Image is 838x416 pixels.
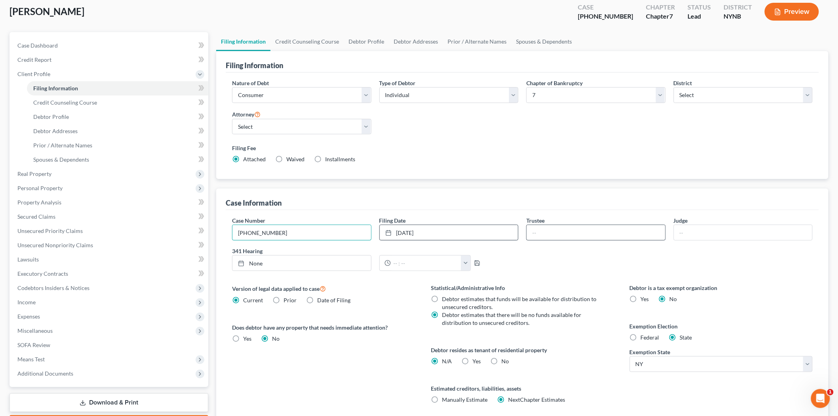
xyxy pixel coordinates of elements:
span: N/A [442,358,452,364]
a: Credit Counseling Course [270,32,344,51]
div: [PHONE_NUMBER] [578,12,633,21]
span: Secured Claims [17,213,55,220]
div: Case Information [226,198,282,208]
label: Type of Debtor [379,79,416,87]
span: Debtor Profile [33,113,69,120]
iframe: Intercom live chat [811,389,830,408]
span: Spouses & Dependents [33,156,89,163]
label: Exemption Election [630,322,813,330]
div: Lead [688,12,711,21]
span: Credit Counseling Course [33,99,97,106]
span: 7 [669,12,673,20]
span: Federal [641,334,659,341]
a: Debtor Profile [344,32,389,51]
span: Credit Report [17,56,51,63]
button: Preview [765,3,819,21]
label: Debtor is a tax exempt organization [630,284,813,292]
span: Yes [243,335,251,342]
a: Filing Information [216,32,270,51]
span: Yes [641,296,649,302]
span: Income [17,299,36,305]
a: Prior / Alternate Names [443,32,511,51]
input: -- : -- [391,256,462,271]
label: Trustee [526,216,545,225]
span: Expenses [17,313,40,320]
span: Debtor estimates that funds will be available for distribution to unsecured creditors. [442,296,596,310]
label: Version of legal data applied to case [232,284,415,293]
span: Date of Filing [317,297,350,303]
a: Secured Claims [11,210,208,224]
input: -- [527,225,665,240]
a: SOFA Review [11,338,208,352]
a: [DATE] [380,225,518,240]
span: Unsecured Nonpriority Claims [17,242,93,248]
label: Case Number [232,216,265,225]
a: Spouses & Dependents [511,32,577,51]
a: Unsecured Priority Claims [11,224,208,238]
span: Lawsuits [17,256,39,263]
span: Case Dashboard [17,42,58,49]
a: Property Analysis [11,195,208,210]
span: Debtor estimates that there will be no funds available for distribution to unsecured creditors. [442,311,581,326]
label: Filing Date [379,216,406,225]
span: [PERSON_NAME] [10,6,84,17]
a: Debtor Addresses [27,124,208,138]
a: Executory Contracts [11,267,208,281]
span: Waived [286,156,305,162]
a: None [232,256,371,271]
label: Chapter of Bankruptcy [526,79,583,87]
div: NYNB [724,12,752,21]
label: Estimated creditors, liabilities, assets [431,384,614,393]
span: Yes [472,358,481,364]
label: Statistical/Administrative Info [431,284,614,292]
span: NextChapter Estimates [508,396,565,403]
a: Filing Information [27,81,208,95]
label: Exemption State [630,348,670,356]
a: Download & Print [10,393,208,412]
span: Debtor Addresses [33,128,78,134]
a: Debtor Addresses [389,32,443,51]
span: Additional Documents [17,370,73,377]
span: Current [243,297,263,303]
label: Attorney [232,109,261,119]
label: Judge [674,216,688,225]
span: Installments [325,156,355,162]
span: Property Analysis [17,199,61,206]
span: Real Property [17,170,51,177]
span: Personal Property [17,185,63,191]
span: Attached [243,156,266,162]
span: 1 [827,389,834,395]
input: -- [674,225,813,240]
div: District [724,3,752,12]
label: Does debtor have any property that needs immediate attention? [232,323,415,332]
label: Filing Fee [232,144,813,152]
span: Filing Information [33,85,78,92]
span: Manually Estimate [442,396,488,403]
a: Spouses & Dependents [27,153,208,167]
div: Case [578,3,633,12]
a: Credit Counseling Course [27,95,208,110]
label: 341 Hearing [228,247,522,255]
span: Miscellaneous [17,327,53,334]
label: District [674,79,692,87]
a: Debtor Profile [27,110,208,124]
a: Unsecured Nonpriority Claims [11,238,208,252]
div: Chapter [646,12,675,21]
span: Prior [284,297,297,303]
span: Client Profile [17,71,50,77]
label: Debtor resides as tenant of residential property [431,346,614,354]
a: Case Dashboard [11,38,208,53]
input: Enter case number... [232,225,371,240]
span: SOFA Review [17,342,50,348]
span: Executory Contracts [17,270,68,277]
a: Credit Report [11,53,208,67]
span: State [680,334,692,341]
span: Codebtors Insiders & Notices [17,284,90,291]
div: Chapter [646,3,675,12]
span: No [272,335,280,342]
span: No [670,296,677,302]
div: Filing Information [226,61,283,70]
div: Status [688,3,711,12]
label: Nature of Debt [232,79,269,87]
a: Prior / Alternate Names [27,138,208,153]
